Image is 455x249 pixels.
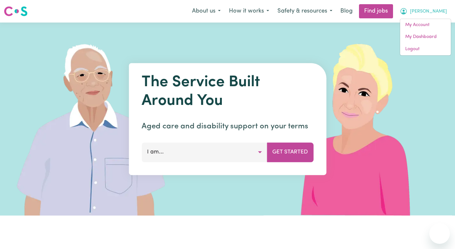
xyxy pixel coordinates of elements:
[142,73,313,110] h1: The Service Built Around You
[429,223,450,244] iframe: Button to launch messaging window
[359,4,393,18] a: Find jobs
[225,5,273,18] button: How it works
[400,19,451,56] div: My Account
[142,121,313,132] p: Aged care and disability support on your terms
[4,4,28,19] a: Careseekers logo
[273,5,337,18] button: Safety & resources
[337,4,356,18] a: Blog
[267,143,313,162] button: Get Started
[400,19,451,31] a: My Account
[396,5,451,18] button: My Account
[400,43,451,55] a: Logout
[400,31,451,43] a: My Dashboard
[410,8,447,15] span: [PERSON_NAME]
[142,143,267,162] button: I am...
[4,5,28,17] img: Careseekers logo
[188,5,225,18] button: About us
